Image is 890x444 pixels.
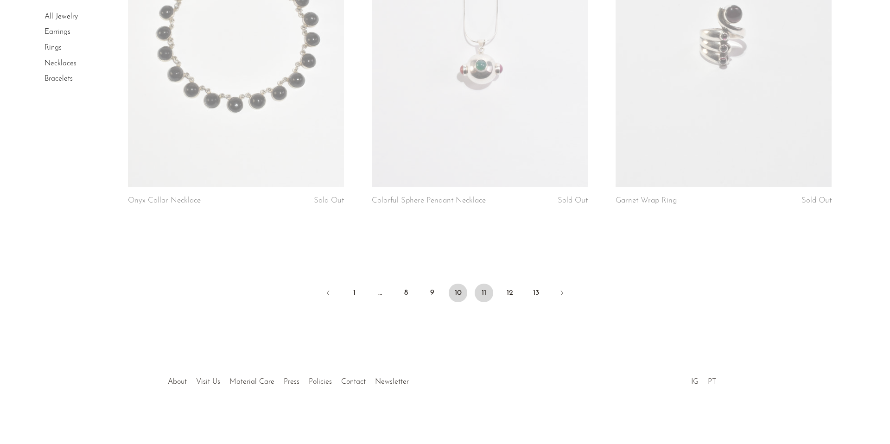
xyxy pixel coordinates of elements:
[168,378,187,386] a: About
[44,75,73,82] a: Bracelets
[314,197,344,204] span: Sold Out
[309,378,332,386] a: Policies
[163,371,413,388] ul: Quick links
[44,44,62,51] a: Rings
[475,284,493,302] a: 11
[44,60,76,67] a: Necklaces
[319,284,337,304] a: Previous
[527,284,545,302] a: 13
[372,197,486,205] a: Colorful Sphere Pendant Necklace
[371,284,389,302] span: …
[44,13,78,20] a: All Jewelry
[345,284,363,302] a: 1
[449,284,467,302] span: 10
[616,197,677,205] a: Garnet Wrap Ring
[708,378,716,386] a: PT
[341,378,366,386] a: Contact
[229,378,274,386] a: Material Care
[423,284,441,302] a: 9
[44,29,70,36] a: Earrings
[196,378,220,386] a: Visit Us
[687,371,721,388] ul: Social Medias
[501,284,519,302] a: 12
[801,197,832,204] span: Sold Out
[553,284,571,304] a: Next
[558,197,588,204] span: Sold Out
[397,284,415,302] a: 8
[284,378,299,386] a: Press
[128,197,201,205] a: Onyx Collar Necklace
[691,378,699,386] a: IG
